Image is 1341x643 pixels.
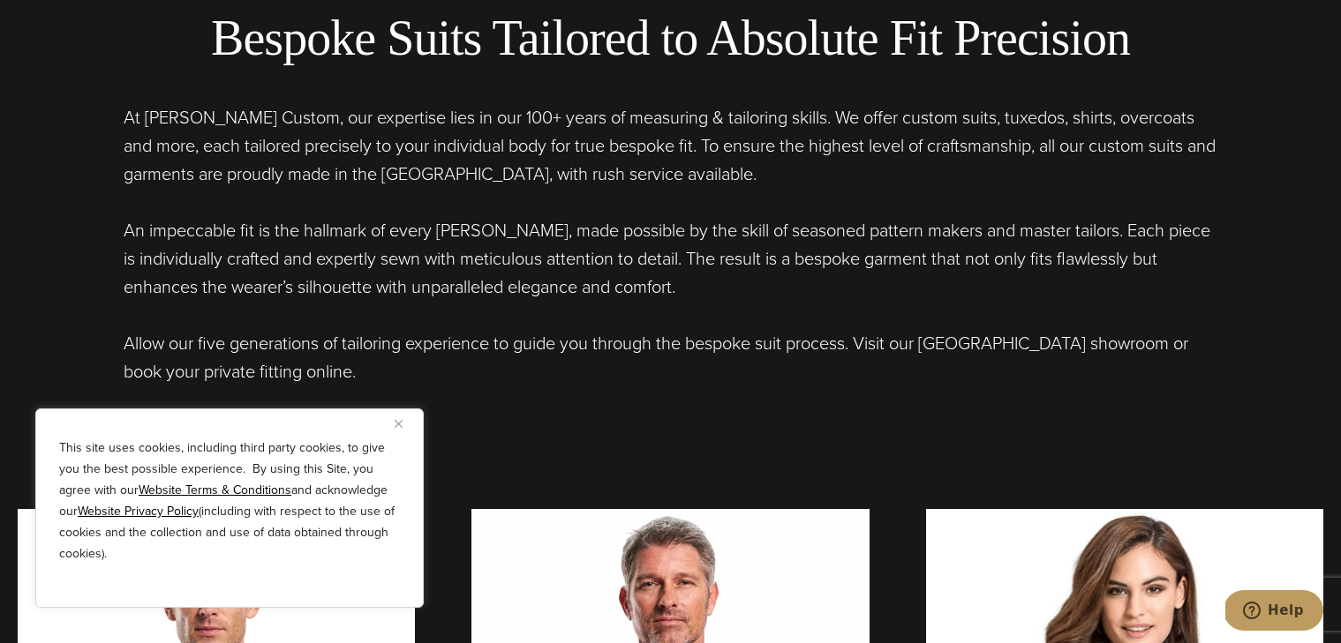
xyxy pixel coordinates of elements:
p: At [PERSON_NAME] Custom, our expertise lies in our 100+ years of measuring & tailoring skills. We... [124,103,1218,188]
p: Allow our five generations of tailoring experience to guide you through the bespoke suit process.... [124,329,1218,385]
iframe: Opens a widget where you can chat to one of our agents [1225,590,1323,634]
img: Close [395,420,403,428]
button: Close [395,413,416,434]
p: An impeccable fit is the hallmark of every [PERSON_NAME], made possible by the skill of seasoned ... [124,216,1218,301]
a: Website Privacy Policy [78,502,199,520]
p: This site uses cookies, including third party cookies, to give you the best possible experience. ... [59,437,400,564]
a: Website Terms & Conditions [139,481,291,499]
h2: Bespoke Suits Tailored to Absolute Fit Precision [18,9,1323,68]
